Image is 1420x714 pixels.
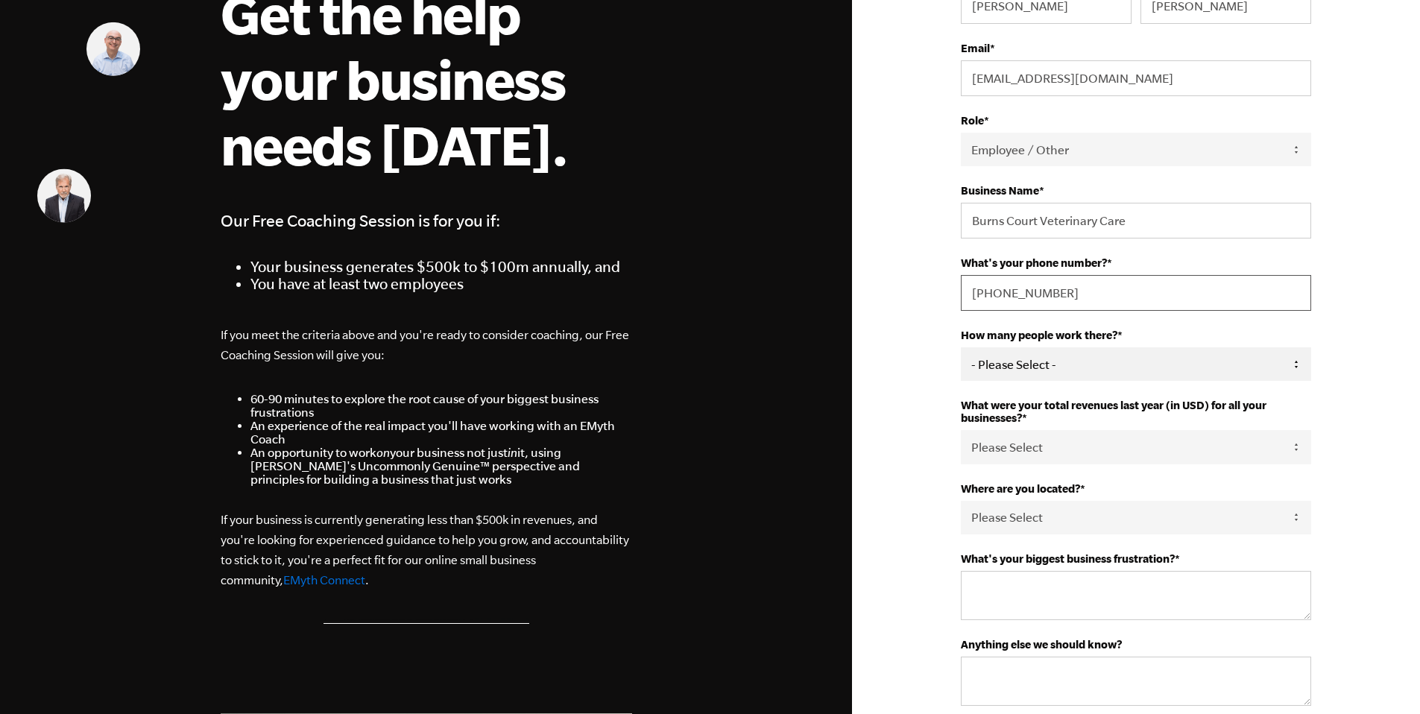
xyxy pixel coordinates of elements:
li: An experience of the real impact you'll have working with an EMyth Coach [250,419,632,446]
strong: Email [961,42,990,54]
strong: How many people work there? [961,329,1117,341]
em: in [508,446,517,459]
li: An opportunity to work your business not just it, using [PERSON_NAME]'s Uncommonly Genuine™ persp... [250,446,632,486]
li: 60-90 minutes to explore the root cause of your biggest business frustrations [250,392,632,419]
strong: Role [961,114,984,127]
a: EMyth Connect [283,573,365,587]
li: You have at least two employees [250,275,632,292]
img: Steve Edkins, EMyth Business Coach [37,169,91,223]
strong: Where are you located? [961,482,1080,495]
strong: What were your total revenues last year (in USD) for all your businesses? [961,399,1266,424]
p: If you meet the criteria above and you're ready to consider coaching, our Free Coaching Session w... [221,325,632,365]
li: Your business generates $500k to $100m annually, and [250,258,632,275]
strong: Anything else we should know? [961,638,1122,651]
em: on [376,446,390,459]
iframe: Chat Widget [1345,642,1420,714]
h4: Our Free Coaching Session is for you if: [221,207,632,234]
strong: What's your biggest business frustration? [961,552,1175,565]
strong: What's your phone number? [961,256,1107,269]
img: Shachar Perlman, EMyth Business Coach [86,22,140,76]
strong: Business Name [961,184,1039,197]
p: If your business is currently generating less than $500k in revenues, and you're looking for expe... [221,510,632,590]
